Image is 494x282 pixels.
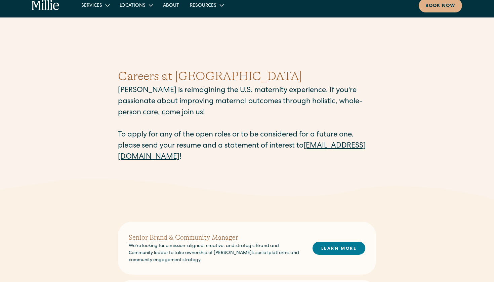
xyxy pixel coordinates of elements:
[118,85,376,163] p: [PERSON_NAME] is reimagining the U.S. maternity experience. If you're passionate about improving ...
[190,2,216,9] div: Resources
[120,2,146,9] div: Locations
[129,243,302,264] p: We’re looking for a mission-aligned, creative, and strategic Brand and Community leader to take o...
[81,2,102,9] div: Services
[129,233,302,243] h2: Senior Brand & Community Manager
[313,242,365,255] a: LEARN MORE
[118,67,376,85] h1: Careers at [GEOGRAPHIC_DATA]
[425,3,455,10] div: Book now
